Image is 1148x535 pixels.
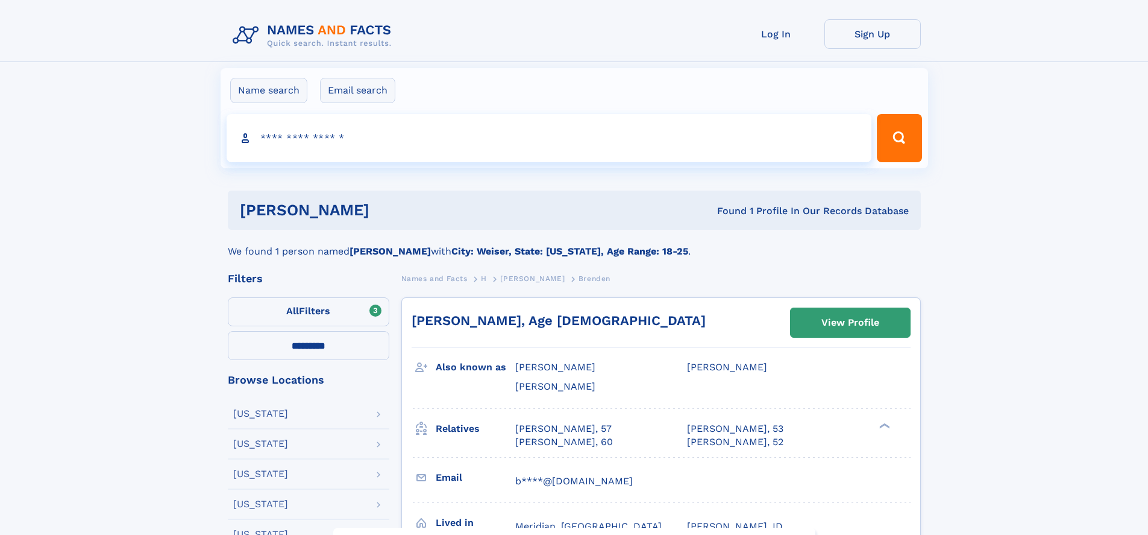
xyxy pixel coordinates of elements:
label: Name search [230,78,307,103]
h1: [PERSON_NAME] [240,203,544,218]
div: Found 1 Profile In Our Records Database [543,204,909,218]
button: Search Button [877,114,921,162]
b: City: Weiser, State: [US_STATE], Age Range: 18-25 [451,245,688,257]
span: Meridian, [GEOGRAPHIC_DATA] [515,521,662,532]
a: Sign Up [824,19,921,49]
span: [PERSON_NAME] [515,381,595,392]
a: [PERSON_NAME], 60 [515,435,613,449]
b: [PERSON_NAME] [350,245,431,257]
div: Filters [228,273,389,284]
a: [PERSON_NAME], Age [DEMOGRAPHIC_DATA] [412,313,706,328]
div: [US_STATE] [233,469,288,479]
div: Browse Locations [228,375,389,385]
a: Log In [728,19,824,49]
label: Filters [228,297,389,326]
a: View Profile [791,308,910,337]
span: [PERSON_NAME], ID [687,521,783,532]
div: View Profile [821,309,879,337]
a: [PERSON_NAME], 53 [687,422,783,435]
div: We found 1 person named with . [228,230,921,259]
img: Logo Names and Facts [228,19,401,52]
input: search input [227,114,872,162]
label: Email search [320,78,395,103]
a: [PERSON_NAME], 57 [515,422,612,435]
a: H [481,271,487,286]
h3: Email [436,467,515,488]
span: [PERSON_NAME] [687,361,767,373]
a: [PERSON_NAME] [500,271,565,286]
span: H [481,274,487,283]
h3: Lived in [436,513,515,533]
div: [US_STATE] [233,499,288,509]
div: [US_STATE] [233,409,288,419]
h3: Relatives [436,419,515,439]
h3: Also known as [436,357,515,378]
a: Names and Facts [401,271,468,286]
div: [US_STATE] [233,439,288,449]
span: All [286,305,299,317]
a: [PERSON_NAME], 52 [687,435,783,449]
span: Brenden [579,274,610,283]
div: ❯ [876,422,891,429]
span: [PERSON_NAME] [515,361,595,373]
span: [PERSON_NAME] [500,274,565,283]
